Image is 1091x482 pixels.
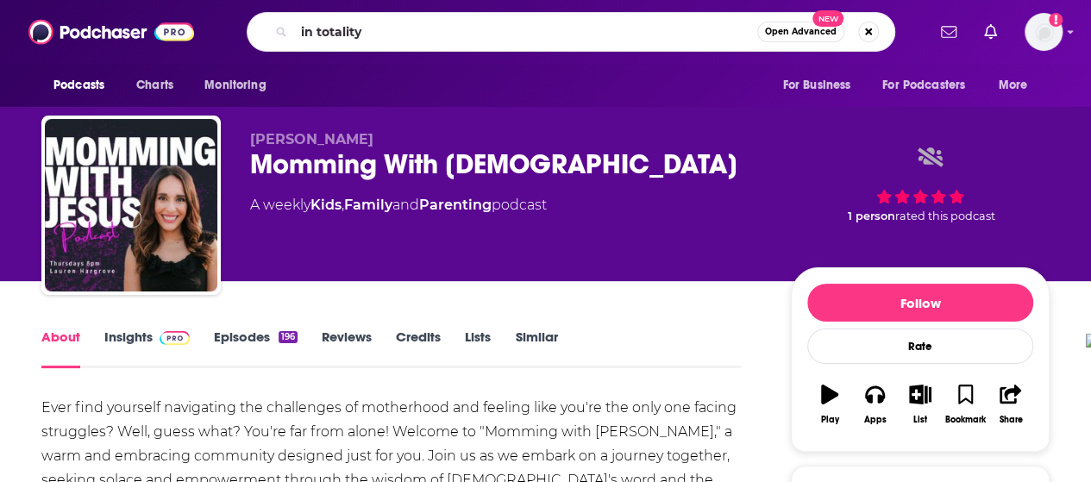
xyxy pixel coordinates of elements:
[807,373,852,435] button: Play
[136,73,173,97] span: Charts
[279,331,298,343] div: 196
[987,69,1050,102] button: open menu
[988,373,1033,435] button: Share
[28,16,194,48] img: Podchaser - Follow, Share and Rate Podcasts
[214,329,298,368] a: Episodes196
[45,119,217,291] img: Momming With Jesus
[757,22,844,42] button: Open AdvancedNew
[848,210,895,222] span: 1 person
[1025,13,1063,51] span: Logged in as amandawoods
[864,415,887,425] div: Apps
[160,331,190,345] img: Podchaser Pro
[192,69,288,102] button: open menu
[871,69,990,102] button: open menu
[812,10,843,27] span: New
[392,197,419,213] span: and
[882,73,965,97] span: For Podcasters
[943,373,988,435] button: Bookmark
[104,329,190,368] a: InsightsPodchaser Pro
[465,329,491,368] a: Lists
[396,329,441,368] a: Credits
[247,12,895,52] div: Search podcasts, credits, & more...
[895,210,995,222] span: rated this podcast
[515,329,557,368] a: Similar
[999,73,1028,97] span: More
[770,69,872,102] button: open menu
[945,415,986,425] div: Bookmark
[294,18,757,46] input: Search podcasts, credits, & more...
[1049,13,1063,27] svg: Add a profile image
[807,329,1033,364] div: Rate
[250,195,547,216] div: A weekly podcast
[791,131,1050,238] div: 1 personrated this podcast
[250,131,373,147] span: [PERSON_NAME]
[807,284,1033,322] button: Follow
[1025,13,1063,51] img: User Profile
[852,373,897,435] button: Apps
[310,197,342,213] a: Kids
[125,69,184,102] a: Charts
[934,17,963,47] a: Show notifications dropdown
[419,197,492,213] a: Parenting
[913,415,927,425] div: List
[999,415,1022,425] div: Share
[41,329,80,368] a: About
[898,373,943,435] button: List
[41,69,127,102] button: open menu
[342,197,344,213] span: ,
[977,17,1004,47] a: Show notifications dropdown
[322,329,372,368] a: Reviews
[204,73,266,97] span: Monitoring
[765,28,837,36] span: Open Advanced
[782,73,850,97] span: For Business
[1025,13,1063,51] button: Show profile menu
[344,197,392,213] a: Family
[53,73,104,97] span: Podcasts
[821,415,839,425] div: Play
